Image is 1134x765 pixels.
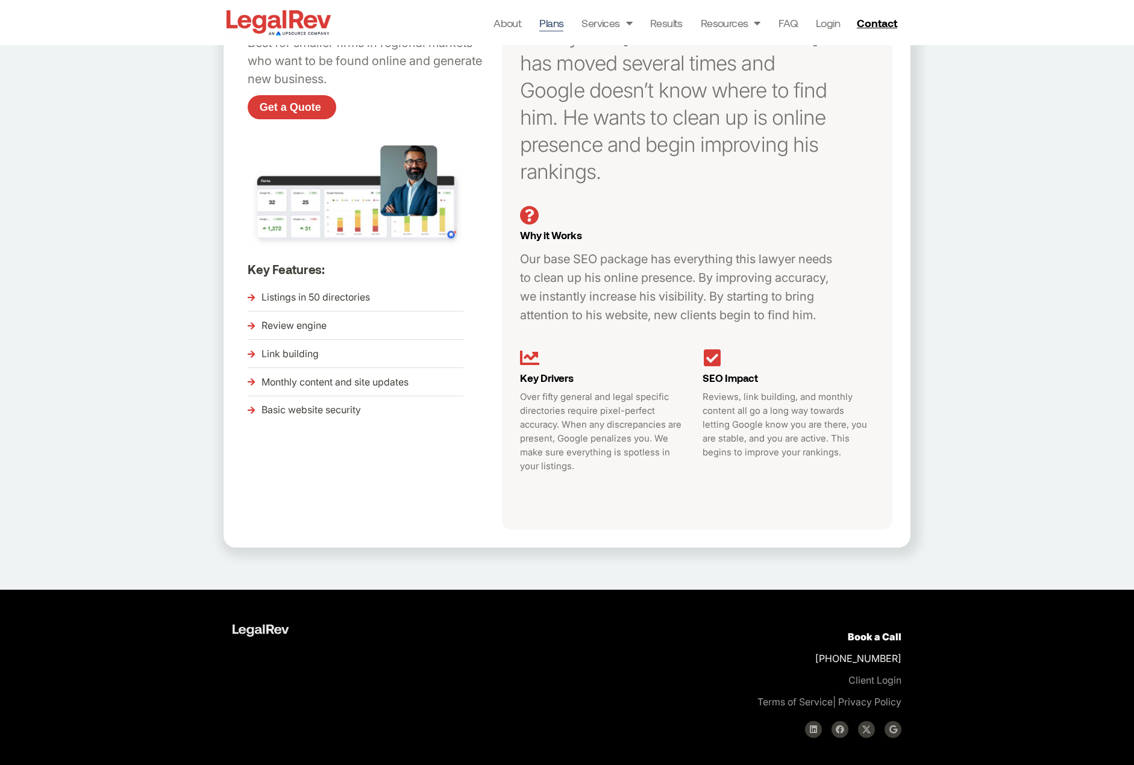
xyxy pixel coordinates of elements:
a: Contact [852,13,905,33]
h5: Key Features: [248,262,496,276]
nav: Menu [493,14,840,31]
a: Services [581,14,632,31]
span: Listings in 50 directories [258,289,370,307]
p: Best for smaller firms in regional markets who want to be found online and generate new business. [248,34,496,89]
span: Link building [258,345,319,363]
a: Results [650,14,683,31]
span: SEO Impact [703,372,758,384]
span: Get a Quote [260,102,321,113]
a: Resources [701,14,760,31]
p: Over fifty general and legal specific directories require pixel-perfect accuracy. When any discre... [520,390,688,473]
a: Plans [539,14,563,31]
a: Book a Call [848,631,901,643]
a: Get a Quote [248,95,336,119]
a: About [493,14,521,31]
a: Client Login [848,674,901,686]
a: Login [816,14,840,31]
a: Terms of Service [757,696,833,708]
span: Contact [857,17,897,28]
p: Reviews, link building, and monthly content all go a long way towards letting Google know you are... [703,390,870,459]
span: | [757,696,836,708]
p: [PHONE_NUMBER] [582,626,901,713]
a: FAQ [778,14,798,31]
span: Review engine [258,317,327,335]
span: Monthly content and site updates [258,373,409,392]
span: Key Drivers [520,372,574,384]
span: Why it Works [520,229,581,241]
p: Our base SEO package has everything this lawyer needs to clean up his online presence. By improvi... [520,250,845,325]
span: Basic website security [258,401,361,419]
a: Privacy Policy [838,696,901,708]
p: A lawyer in [GEOGRAPHIC_DATA] has moved several times and Google doesn’t know where to find him. ... [520,22,838,185]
